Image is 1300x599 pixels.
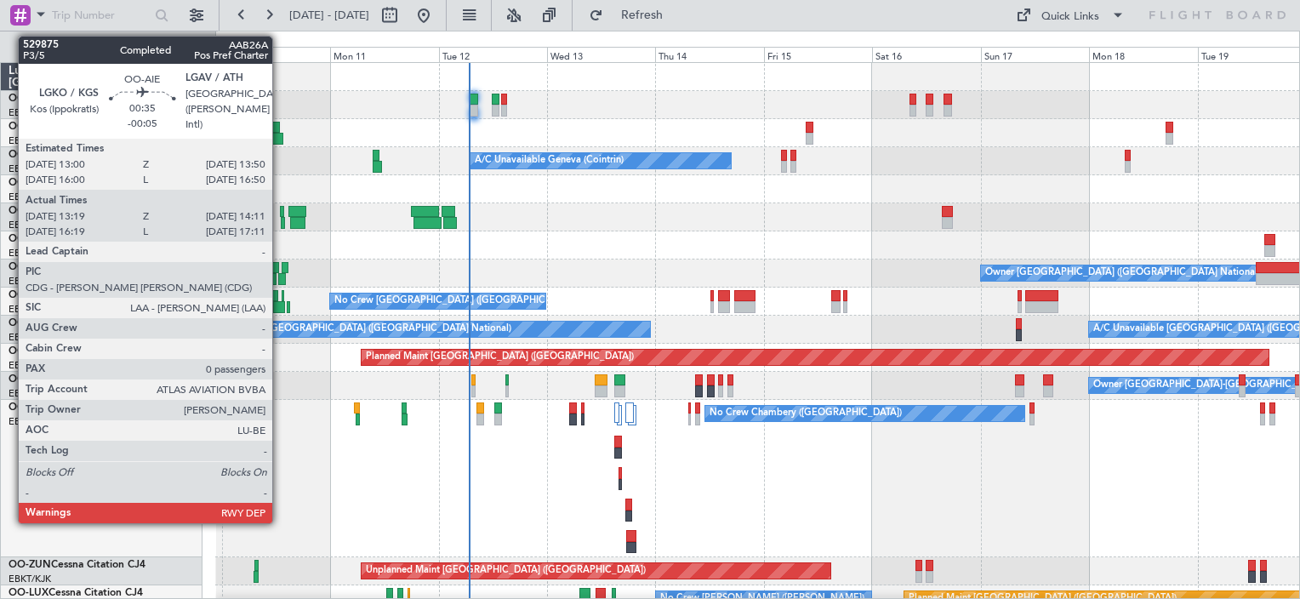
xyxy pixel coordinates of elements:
a: EBKT/KJK [9,247,51,260]
a: OO-FSXFalcon 7X [9,234,94,244]
div: Sun 17 [981,47,1089,62]
a: OO-ZUNCessna Citation CJ4 [9,560,145,570]
div: Unplanned Maint [GEOGRAPHIC_DATA] ([GEOGRAPHIC_DATA]) [366,558,646,584]
button: Quick Links [1007,2,1133,29]
span: OO-GPE [9,290,48,300]
a: EBKT/KJK [9,359,51,372]
a: OO-NSGCessna Citation CJ4 [9,346,145,357]
span: OO-FSX [9,234,48,244]
div: Sat 16 [872,47,980,62]
a: OO-LUXCessna Citation CJ4 [9,588,143,598]
a: EBBR/BRU [9,191,54,203]
div: Wed 13 [547,47,655,62]
a: OO-AIEFalcon 7X [9,206,92,216]
div: Planned Maint [GEOGRAPHIC_DATA] ([GEOGRAPHIC_DATA]) [366,345,634,370]
span: [DATE] - [DATE] [289,8,369,23]
a: EBBR/BRU [9,134,54,147]
div: No Crew Chambery ([GEOGRAPHIC_DATA]) [710,401,902,426]
div: Sun 10 [222,47,330,62]
span: OO-VSF [9,178,48,188]
div: A/C Unavailable Geneva (Cointrin) [475,148,624,174]
div: No Crew [GEOGRAPHIC_DATA] ([GEOGRAPHIC_DATA] National) [334,288,619,314]
div: Mon 11 [330,47,438,62]
span: OO-LUX [9,588,48,598]
div: No Crew [GEOGRAPHIC_DATA] ([GEOGRAPHIC_DATA] National) [226,317,511,342]
a: OO-ROKCessna Citation CJ4 [9,374,145,385]
span: OO-ELK [9,122,47,132]
div: Fri 15 [764,47,872,62]
a: OO-WLPGlobal 5500 [9,94,108,104]
span: OO-ZUN [9,560,51,570]
a: EBBR/BRU [9,219,54,231]
span: OO-NSG [9,346,51,357]
a: EBKT/KJK [9,415,51,428]
a: OO-LXACessna Citation CJ4 [9,402,143,413]
div: Tue 12 [439,47,547,62]
span: OO-HHO [9,150,53,160]
a: EBKT/KJK [9,573,51,585]
span: OO-LAH [9,262,49,272]
a: OO-ELKFalcon 8X [9,122,94,132]
span: Refresh [607,9,678,21]
a: OO-GPEFalcon 900EX EASy II [9,290,150,300]
a: EBKT/KJK [9,387,51,400]
div: [DATE] [219,34,248,48]
a: EBBR/BRU [9,106,54,119]
a: OO-VSFFalcon 8X [9,178,94,188]
a: OO-HHOFalcon 8X [9,150,100,160]
span: OO-AIE [9,206,45,216]
input: Trip Number [52,3,150,28]
a: EBBR/BRU [9,163,54,175]
a: EBBR/BRU [9,331,54,344]
a: EBBR/BRU [9,303,54,316]
a: OO-SLMCessna Citation XLS [9,318,144,328]
div: Quick Links [1041,9,1099,26]
div: Mon 18 [1089,47,1197,62]
div: Thu 14 [655,47,763,62]
span: OO-LXA [9,402,48,413]
div: Owner [GEOGRAPHIC_DATA] ([GEOGRAPHIC_DATA] National) [985,260,1260,286]
span: OO-WLP [9,94,50,104]
button: All Aircraft [19,33,185,60]
span: All Aircraft [44,41,180,53]
a: EBBR/BRU [9,275,54,288]
span: OO-SLM [9,318,49,328]
button: Refresh [581,2,683,29]
span: OO-ROK [9,374,51,385]
a: OO-LAHFalcon 7X [9,262,96,272]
